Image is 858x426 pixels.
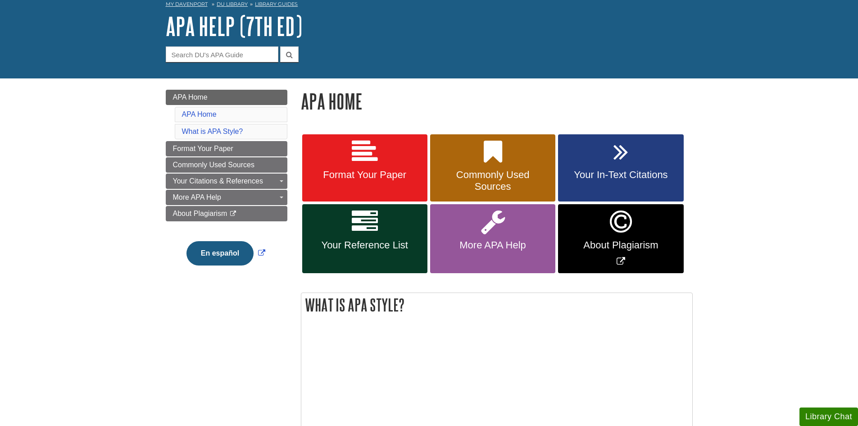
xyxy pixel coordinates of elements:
[302,204,427,273] a: Your Reference List
[166,206,287,221] a: About Plagiarism
[182,128,243,135] a: What is APA Style?
[558,134,683,202] a: Your In-Text Citations
[166,157,287,173] a: Commonly Used Sources
[166,90,287,105] a: APA Home
[184,249,268,257] a: Link opens in new window
[173,161,254,169] span: Commonly Used Sources
[565,239,676,251] span: About Plagiarism
[437,169,549,192] span: Commonly Used Sources
[229,211,237,217] i: This link opens in a new window
[166,190,287,205] a: More APA Help
[173,145,233,152] span: Format Your Paper
[182,110,217,118] a: APA Home
[166,141,287,156] a: Format Your Paper
[430,134,555,202] a: Commonly Used Sources
[301,90,693,113] h1: APA Home
[186,241,254,266] button: En español
[166,0,208,8] a: My Davenport
[217,1,248,7] a: DU Library
[309,239,421,251] span: Your Reference List
[173,193,221,201] span: More APA Help
[166,90,287,281] div: Guide Page Menu
[565,169,676,181] span: Your In-Text Citations
[437,239,549,251] span: More APA Help
[799,408,858,426] button: Library Chat
[301,293,692,317] h2: What is APA Style?
[166,46,278,62] input: Search DU's APA Guide
[309,169,421,181] span: Format Your Paper
[173,177,263,185] span: Your Citations & References
[173,93,208,101] span: APA Home
[430,204,555,273] a: More APA Help
[166,12,302,40] a: APA Help (7th Ed)
[166,174,287,189] a: Your Citations & References
[173,210,227,217] span: About Plagiarism
[255,1,298,7] a: Library Guides
[558,204,683,273] a: Link opens in new window
[302,134,427,202] a: Format Your Paper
